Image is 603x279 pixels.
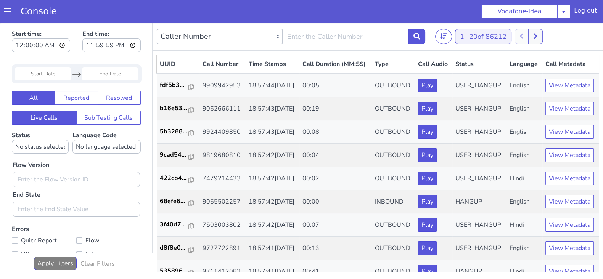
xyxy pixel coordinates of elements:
[372,237,415,260] td: OUTBOUND
[160,127,196,136] a: 9cad54...
[372,32,415,51] th: Type
[72,108,141,131] label: Language Code
[199,144,246,167] td: 7479214433
[13,138,49,147] label: Flow Version
[246,237,300,260] td: 18:57:41[DATE]
[545,195,594,209] button: View Metadata
[160,174,189,183] p: 68efe6...
[507,74,542,98] td: English
[545,218,594,232] button: View Metadata
[507,51,542,74] td: English
[160,151,189,160] p: 422cb4...
[299,98,372,121] td: 00:08
[455,6,511,21] button: 1- 20of 86212
[452,51,507,74] td: USER_HANGUP
[246,191,300,214] td: 18:57:42[DATE]
[12,212,76,223] label: Quick Report
[452,144,507,167] td: USER_HANGUP
[160,244,189,253] p: 535896...
[199,74,246,98] td: 9062666111
[82,4,141,32] label: End time:
[299,51,372,74] td: 00:05
[452,237,507,260] td: HANGUP
[13,149,140,164] input: Enter the Flow Version ID
[299,32,372,51] th: Call Duration (MM:SS)
[545,56,594,69] button: View Metadata
[160,220,189,229] p: d8f8e0...
[199,98,246,121] td: 9924409850
[82,45,138,58] input: End Date
[199,121,246,144] td: 9819680810
[507,237,542,260] td: Hindi
[372,51,415,74] td: OUTBOUND
[542,32,599,51] th: Call Metadata
[76,88,141,102] button: Sub Testing Calls
[199,237,246,260] td: 9711412083
[160,151,196,160] a: 422cb4...
[246,32,300,51] th: Time Stamps
[418,172,437,186] button: Play
[160,58,189,67] p: fdf5b3...
[15,45,71,58] input: Start Date
[507,32,542,51] th: Language
[12,4,70,32] label: Start time:
[372,144,415,167] td: OUTBOUND
[12,68,55,82] button: All
[545,149,594,162] button: View Metadata
[160,104,196,113] a: 5b3288...
[34,234,77,247] button: Apply Filters
[299,121,372,144] td: 00:04
[55,68,98,82] button: Reported
[246,98,300,121] td: 18:57:43[DATE]
[160,197,189,206] p: 3f40d7...
[372,214,415,237] td: OUTBOUND
[452,191,507,214] td: USER_HANGUP
[246,167,300,191] td: 18:57:42[DATE]
[469,9,507,18] span: 20 of 86212
[12,117,69,131] select: Status
[507,121,542,144] td: English
[545,172,594,186] button: View Metadata
[452,74,507,98] td: USER_HANGUP
[199,191,246,214] td: 7503003802
[12,16,70,29] input: Start time:
[372,74,415,98] td: OUTBOUND
[246,144,300,167] td: 18:57:42[DATE]
[160,244,196,253] a: 535896...
[574,6,597,18] div: Log out
[507,144,542,167] td: Hindi
[160,81,196,90] a: b16e53...
[545,79,594,93] button: View Metadata
[246,51,300,74] td: 18:57:44[DATE]
[160,104,189,113] p: 5b3288...
[418,195,437,209] button: Play
[418,125,437,139] button: Play
[246,121,300,144] td: 18:57:42[DATE]
[199,214,246,237] td: 9727722891
[452,32,507,51] th: Status
[12,88,77,102] button: Live Calls
[160,197,196,206] a: 3f40d7...
[418,79,437,93] button: Play
[98,68,141,82] button: Resolved
[372,98,415,121] td: OUTBOUND
[82,16,141,29] input: End time:
[507,191,542,214] td: Hindi
[199,32,246,51] th: Call Number
[246,214,300,237] td: 18:57:41[DATE]
[76,212,141,223] label: Flow
[13,167,40,176] label: End State
[299,191,372,214] td: 00:07
[299,74,372,98] td: 00:19
[160,220,196,229] a: d8f8e0...
[545,102,594,116] button: View Metadata
[160,58,196,67] a: fdf5b3...
[72,117,141,131] select: Language Code
[507,214,542,237] td: English
[418,218,437,232] button: Play
[507,98,542,121] td: English
[299,237,372,260] td: 00:41
[452,214,507,237] td: USER_HANGUP
[481,5,558,18] button: Vodafone-Idea
[418,149,437,162] button: Play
